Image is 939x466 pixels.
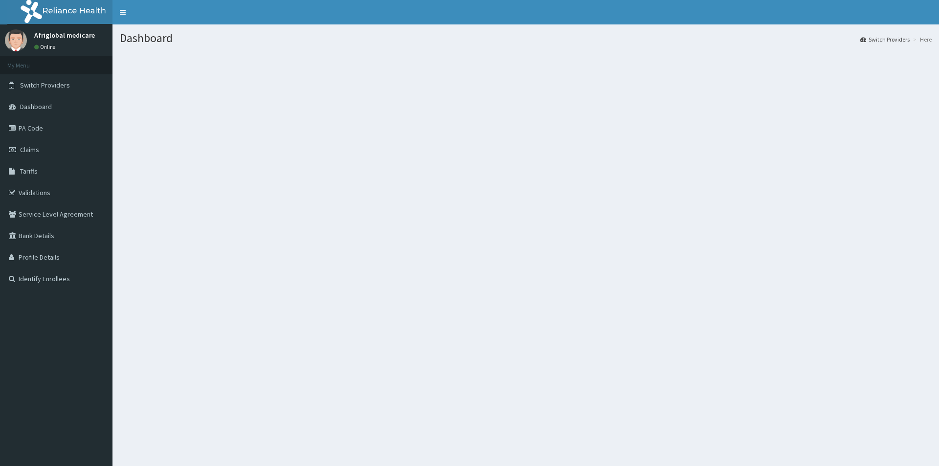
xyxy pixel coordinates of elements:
[34,44,58,50] a: Online
[120,32,932,44] h1: Dashboard
[20,167,38,176] span: Tariffs
[911,35,932,44] li: Here
[5,29,27,51] img: User Image
[34,32,95,39] p: Afriglobal medicare
[20,102,52,111] span: Dashboard
[20,81,70,89] span: Switch Providers
[860,35,910,44] a: Switch Providers
[20,145,39,154] span: Claims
